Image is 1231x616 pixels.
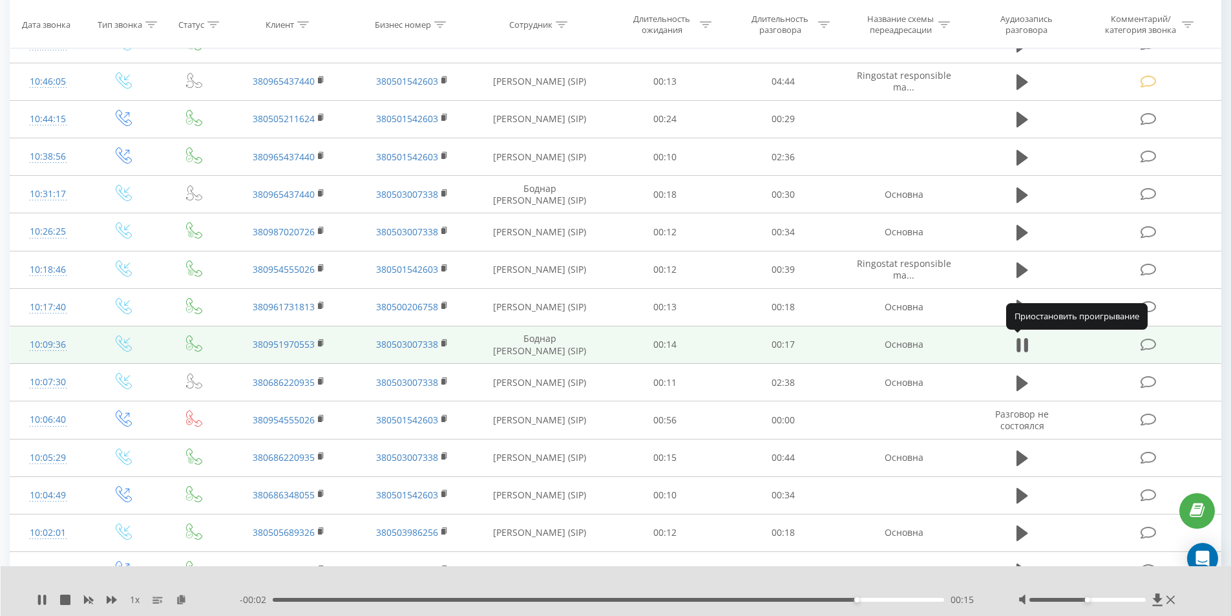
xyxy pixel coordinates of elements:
a: 380501542603 [376,151,438,163]
td: 00:24 [606,100,724,138]
td: 02:38 [724,364,843,401]
div: Длительность разговора [746,14,815,36]
td: 00:14 [606,326,724,363]
td: 00:12 [606,251,724,288]
div: 10:06:40 [23,407,73,432]
a: 380965437440 [253,188,315,200]
td: 00:17 [724,326,843,363]
td: 00:18 [724,514,843,551]
td: [PERSON_NAME] (SIP) [474,364,606,401]
span: 00:15 [951,593,974,606]
td: [PERSON_NAME] (SIP) [474,552,606,589]
td: Основна [842,364,965,401]
div: Комментарий/категория звонка [1103,14,1179,36]
div: 10:26:25 [23,219,73,244]
td: 00:13 [606,288,724,326]
td: [PERSON_NAME] (SIP) [474,213,606,251]
div: Сотрудник [509,19,552,30]
a: 380501542603 [376,414,438,426]
td: 00:29 [724,100,843,138]
td: 00:15 [606,439,724,476]
div: 10:02:01 [23,520,73,546]
div: 10:17:40 [23,295,73,320]
div: Open Intercom Messenger [1187,543,1218,574]
a: 380508632677 [253,37,315,50]
div: Длительность ожидания [627,14,697,36]
span: Разговор не состоялся [995,408,1049,432]
td: [PERSON_NAME] (SIP) [474,138,606,176]
a: 380503007338 [376,226,438,238]
td: 00:18 [724,288,843,326]
div: Тип звонка [98,19,142,30]
a: 380501542603 [376,75,438,87]
td: 00:00 [724,401,843,439]
td: 00:11 [606,364,724,401]
td: Боднар [PERSON_NAME] (SIP) [474,176,606,213]
a: 380501542603 [376,489,438,501]
a: 380954555026 [253,263,315,275]
td: [PERSON_NAME] (SIP) [474,514,606,551]
td: 00:29 [724,552,843,589]
a: 380503007338 [376,338,438,350]
td: 02:36 [724,138,843,176]
div: Статус [178,19,204,30]
div: 09:51:44 [23,558,73,583]
td: Основна [842,439,965,476]
td: 00:28 [606,552,724,589]
div: 10:09:36 [23,332,73,357]
a: 380954555026 [253,414,315,426]
td: 00:30 [724,176,843,213]
a: 380503007338 [376,188,438,200]
div: 10:38:56 [23,144,73,169]
div: Accessibility label [854,597,859,602]
a: 380987020726 [253,226,315,238]
a: 380505689326 [253,526,315,538]
td: [PERSON_NAME] (SIP) [474,476,606,514]
div: 10:04:49 [23,483,73,508]
span: 1 x [130,593,140,606]
div: Клиент [266,19,294,30]
a: 380503007338 [376,376,438,388]
td: [PERSON_NAME] (SIP) [474,251,606,288]
a: 380503007338 [376,451,438,463]
td: 00:44 [724,439,843,476]
td: 00:39 [724,251,843,288]
td: 00:10 [606,476,724,514]
a: 380501542603 [376,263,438,275]
td: [PERSON_NAME] (SIP) [474,288,606,326]
td: 00:34 [724,476,843,514]
td: 00:56 [606,401,724,439]
div: 10:07:30 [23,370,73,395]
a: 380999555251 [253,564,315,577]
a: 380965437440 [253,151,315,163]
a: 380686220935 [253,376,315,388]
div: 10:31:17 [23,182,73,207]
td: 00:12 [606,213,724,251]
div: 10:46:05 [23,69,73,94]
div: Accessibility label [1085,597,1090,602]
a: 380961731813 [253,301,315,313]
td: 04:44 [724,63,843,100]
span: - 00:02 [240,593,273,606]
span: Ringostat responsible ma... [857,257,951,281]
a: 380505211624 [253,112,315,125]
div: Приостановить проигрывание [1006,303,1148,329]
td: 00:18 [606,176,724,213]
td: [PERSON_NAME] (SIP) [474,439,606,476]
a: 380686220935 [253,451,315,463]
td: 00:10 [606,138,724,176]
a: 380501542603 [376,564,438,577]
div: Аудиозапись разговора [984,14,1068,36]
a: 380501542603 [376,112,438,125]
div: Бизнес номер [375,19,431,30]
td: Основна [842,514,965,551]
a: 380686348055 [253,489,315,501]
td: 00:12 [606,514,724,551]
td: [PERSON_NAME] (SIP) [474,401,606,439]
div: Название схемы переадресации [866,14,935,36]
td: Основна [842,326,965,363]
a: 380503986256 [376,526,438,538]
div: 10:18:46 [23,257,73,282]
td: [PERSON_NAME] (SIP) [474,100,606,138]
a: 380965437440 [253,75,315,87]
